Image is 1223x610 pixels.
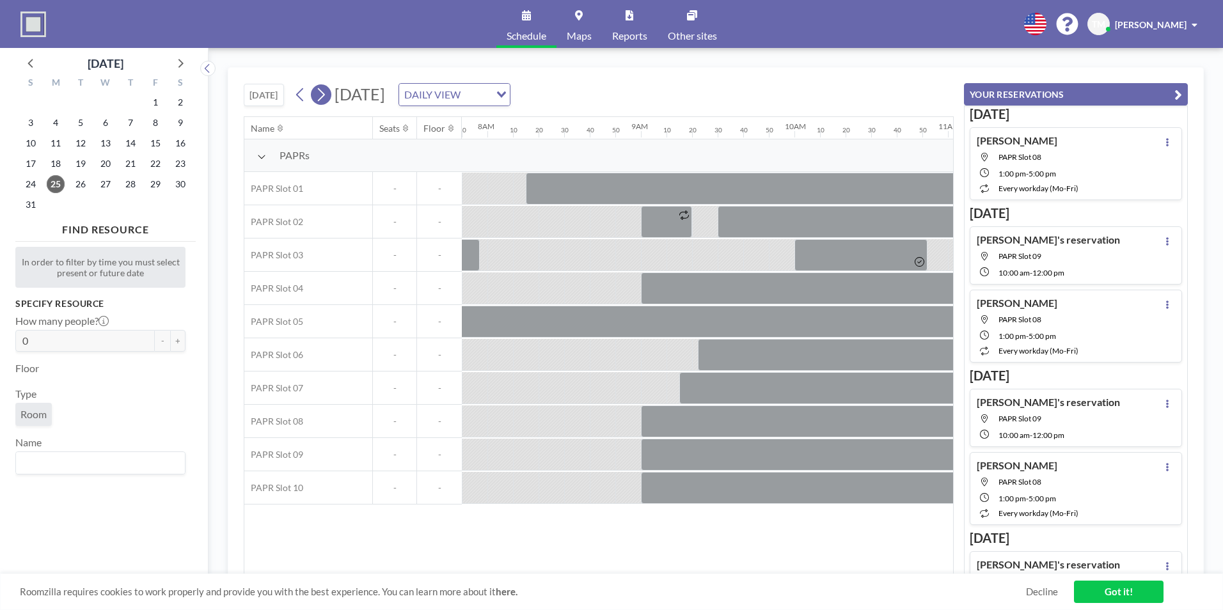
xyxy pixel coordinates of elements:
[417,449,462,460] span: -
[464,86,489,103] input: Search for option
[171,114,189,132] span: Saturday, August 9, 2025
[146,93,164,111] span: Friday, August 1, 2025
[894,126,901,134] div: 40
[15,298,185,309] h3: Specify resource
[478,121,494,131] div: 8AM
[1029,169,1056,178] span: 5:00 PM
[251,123,274,134] div: Name
[19,75,43,92] div: S
[631,121,648,131] div: 9AM
[417,349,462,361] span: -
[16,452,185,474] div: Search for option
[373,316,416,327] span: -
[244,416,303,427] span: PAPR Slot 08
[977,558,1120,571] h4: [PERSON_NAME]'s reservation
[507,31,546,41] span: Schedule
[244,249,303,261] span: PAPR Slot 03
[15,436,42,449] label: Name
[22,134,40,152] span: Sunday, August 10, 2025
[97,134,114,152] span: Wednesday, August 13, 2025
[998,508,1078,518] span: every workday (Mo-Fri)
[168,75,193,92] div: S
[663,126,671,134] div: 10
[88,54,123,72] div: [DATE]
[47,114,65,132] span: Monday, August 4, 2025
[785,121,806,131] div: 10AM
[998,430,1030,440] span: 10:00 AM
[1029,494,1056,503] span: 5:00 PM
[964,83,1188,106] button: YOUR RESERVATIONS
[22,155,40,173] span: Sunday, August 17, 2025
[244,216,303,228] span: PAPR Slot 02
[170,330,185,352] button: +
[118,75,143,92] div: T
[15,247,185,288] div: In order to filter by time you must select present or future date
[868,126,876,134] div: 30
[423,123,445,134] div: Floor
[417,183,462,194] span: -
[146,155,164,173] span: Friday, August 22, 2025
[417,283,462,294] span: -
[817,126,825,134] div: 10
[998,414,1041,423] span: PAPR Slot 09
[1115,19,1187,30] span: [PERSON_NAME]
[1026,494,1029,503] span: -
[171,175,189,193] span: Saturday, August 30, 2025
[171,155,189,173] span: Saturday, August 23, 2025
[1074,581,1164,603] a: Got it!
[244,84,284,106] button: [DATE]
[417,249,462,261] span: -
[970,106,1182,122] h3: [DATE]
[1032,430,1064,440] span: 12:00 PM
[72,134,90,152] span: Tuesday, August 12, 2025
[15,387,36,400] label: Type
[612,126,620,134] div: 50
[20,408,47,421] span: Room
[1030,268,1032,278] span: -
[998,494,1026,503] span: 1:00 PM
[244,449,303,460] span: PAPR Slot 09
[766,126,773,134] div: 50
[373,449,416,460] span: -
[977,396,1120,409] h4: [PERSON_NAME]'s reservation
[417,216,462,228] span: -
[68,75,93,92] div: T
[244,283,303,294] span: PAPR Slot 04
[146,114,164,132] span: Friday, August 8, 2025
[373,416,416,427] span: -
[280,149,310,162] span: PAPRs
[510,126,517,134] div: 10
[459,126,466,134] div: 50
[122,155,139,173] span: Thursday, August 21, 2025
[15,362,39,375] label: Floor
[399,84,510,106] div: Search for option
[977,233,1120,246] h4: [PERSON_NAME]'s reservation
[496,586,517,597] a: here.
[72,175,90,193] span: Tuesday, August 26, 2025
[373,249,416,261] span: -
[244,183,303,194] span: PAPR Slot 01
[97,175,114,193] span: Wednesday, August 27, 2025
[689,126,697,134] div: 20
[122,114,139,132] span: Thursday, August 7, 2025
[373,482,416,494] span: -
[668,31,717,41] span: Other sites
[998,184,1078,193] span: every workday (Mo-Fri)
[17,455,178,471] input: Search for option
[535,126,543,134] div: 20
[379,123,400,134] div: Seats
[244,482,303,494] span: PAPR Slot 10
[1026,586,1058,598] a: Decline
[970,530,1182,546] h3: [DATE]
[72,155,90,173] span: Tuesday, August 19, 2025
[740,126,748,134] div: 40
[919,126,927,134] div: 50
[417,482,462,494] span: -
[22,196,40,214] span: Sunday, August 31, 2025
[97,155,114,173] span: Wednesday, August 20, 2025
[15,315,109,327] label: How many people?
[373,283,416,294] span: -
[998,268,1030,278] span: 10:00 AM
[122,134,139,152] span: Thursday, August 14, 2025
[998,251,1041,261] span: PAPR Slot 09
